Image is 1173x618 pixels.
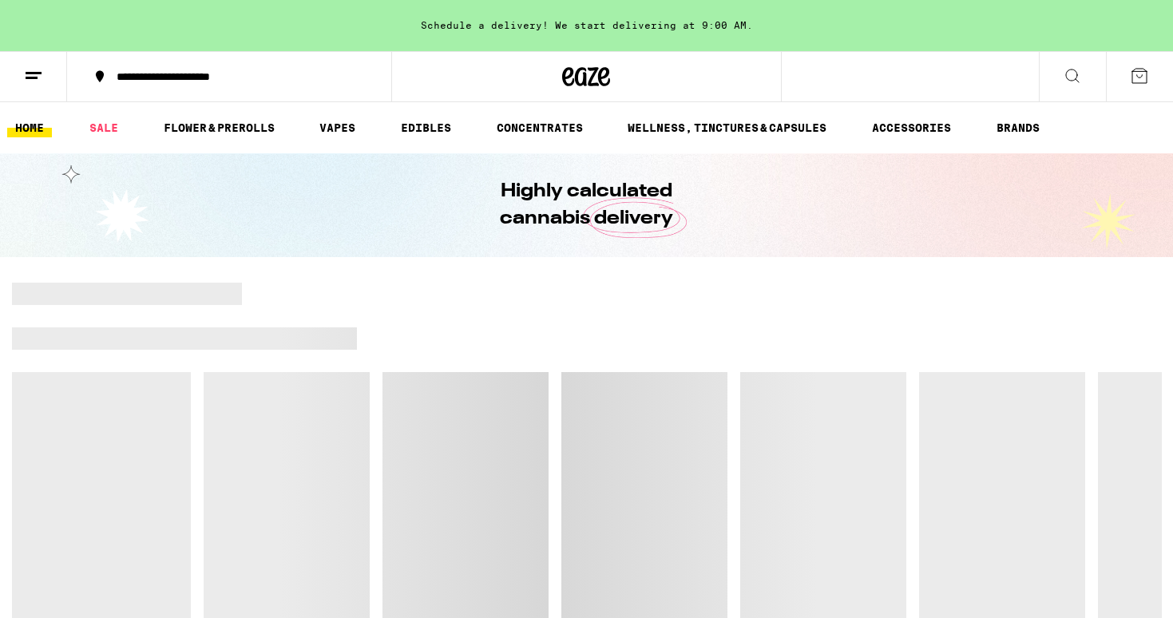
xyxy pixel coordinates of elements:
[620,118,834,137] a: WELLNESS, TINCTURES & CAPSULES
[311,118,363,137] a: VAPES
[7,118,52,137] a: HOME
[989,118,1048,137] a: BRANDS
[393,118,459,137] a: EDIBLES
[156,118,283,137] a: FLOWER & PREROLLS
[455,178,719,232] h1: Highly calculated cannabis delivery
[81,118,126,137] a: SALE
[864,118,959,137] a: ACCESSORIES
[489,118,591,137] a: CONCENTRATES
